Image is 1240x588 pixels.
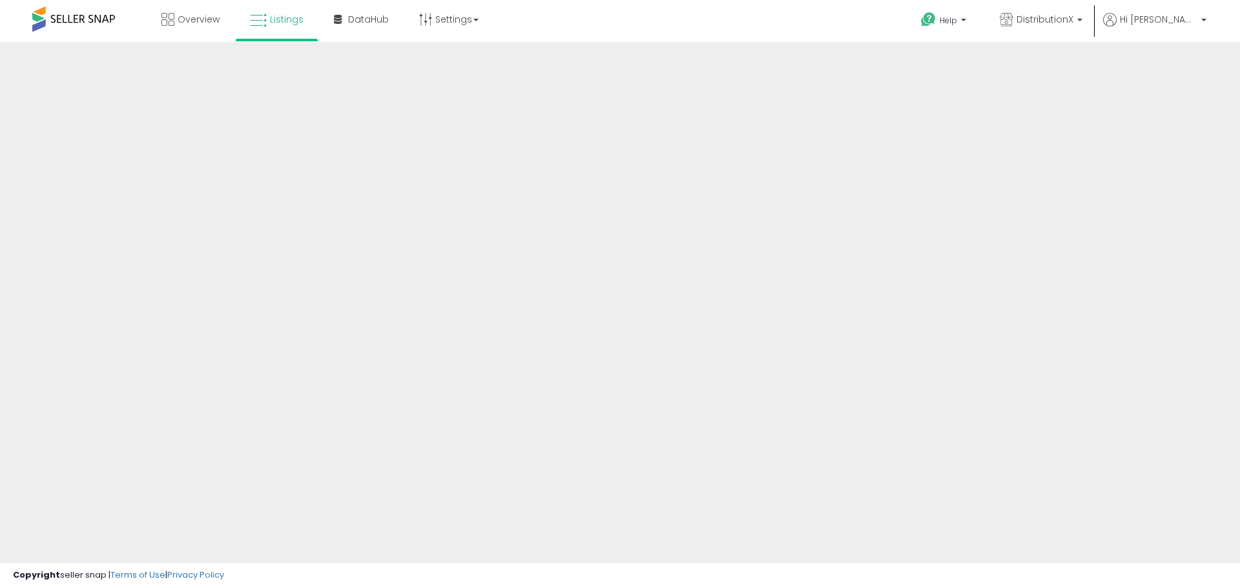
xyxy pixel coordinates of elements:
a: Privacy Policy [167,569,224,581]
div: seller snap | | [13,569,224,582]
span: Overview [178,13,220,26]
span: Listings [270,13,304,26]
a: Terms of Use [110,569,165,581]
span: Help [940,15,957,26]
span: DataHub [348,13,389,26]
span: Hi [PERSON_NAME] [1120,13,1197,26]
i: Get Help [920,12,936,28]
a: Hi [PERSON_NAME] [1103,13,1206,42]
span: DistributionX [1017,13,1073,26]
strong: Copyright [13,569,60,581]
a: Help [911,2,979,42]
